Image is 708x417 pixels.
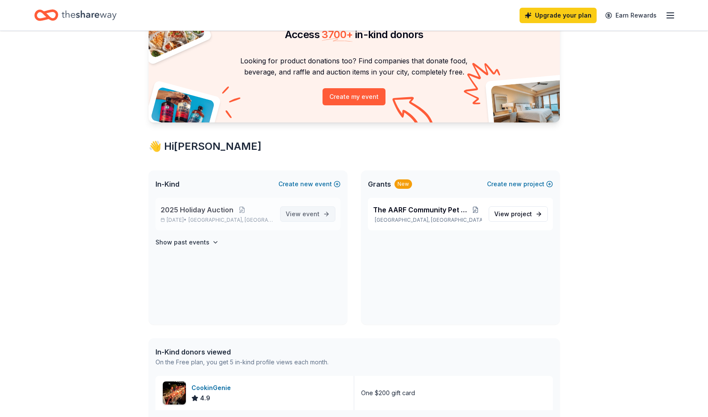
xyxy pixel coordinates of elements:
p: Looking for product donations too? Find companies that donate food, beverage, and raffle and auct... [159,55,550,78]
div: On the Free plan, you get 5 in-kind profile views each month. [155,357,329,367]
div: In-Kind donors viewed [155,347,329,357]
p: [DATE] • [161,217,273,223]
span: 4.9 [200,393,210,403]
div: CookinGenie [191,383,234,393]
span: Access in-kind donors [285,28,424,41]
button: Show past events [155,237,219,247]
button: Createnewproject [487,179,553,189]
button: Create my event [323,88,385,105]
span: View [286,209,320,219]
a: Home [34,5,117,25]
span: new [509,179,522,189]
span: Grants [368,179,391,189]
div: 👋 Hi [PERSON_NAME] [149,140,560,153]
span: project [511,210,532,217]
span: event [302,210,320,217]
span: 2025 Holiday Auction [161,205,233,215]
div: One $200 gift card [361,388,415,398]
span: View [494,209,532,219]
a: View event [280,206,335,222]
p: [GEOGRAPHIC_DATA], [GEOGRAPHIC_DATA] [373,217,482,223]
span: In-Kind [155,179,179,189]
img: Curvy arrow [392,97,435,129]
img: Pizza [139,4,206,59]
a: View project [489,206,548,222]
span: [GEOGRAPHIC_DATA], [GEOGRAPHIC_DATA] [188,217,273,223]
a: Upgrade your plan [520,8,597,23]
h4: Show past events [155,237,209,247]
span: 3700 + [322,28,353,41]
span: The AARF Community Pet Food Pantry [373,205,469,215]
a: Earn Rewards [600,8,662,23]
span: new [300,179,313,189]
button: Createnewevent [278,179,341,189]
img: Image for CookinGenie [163,381,186,405]
div: New [394,179,412,189]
